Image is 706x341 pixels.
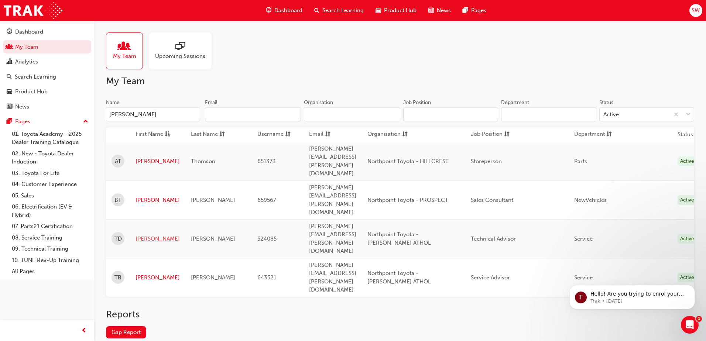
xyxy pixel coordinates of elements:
a: news-iconNews [422,3,457,18]
span: News [437,6,451,15]
a: Gap Report [106,326,146,338]
span: Product Hub [384,6,417,15]
span: news-icon [7,104,12,110]
span: [PERSON_NAME][EMAIL_ADDRESS][PERSON_NAME][DOMAIN_NAME] [309,223,356,255]
span: pages-icon [463,6,468,15]
span: First Name [136,130,163,139]
div: Active [678,234,697,244]
p: Message from Trak, sent 15w ago [32,28,127,35]
a: 06. Electrification (EV & Hybrid) [9,201,91,221]
span: Storeperson [471,158,502,165]
span: search-icon [314,6,319,15]
a: car-iconProduct Hub [370,3,422,18]
span: Sales Consultant [471,197,513,203]
span: Technical Advisor [471,235,516,242]
button: SW [689,4,702,17]
div: Active [678,195,697,205]
span: people-icon [120,42,129,52]
div: News [15,103,29,111]
span: SW [692,6,700,15]
input: Email [205,107,301,121]
span: sorting-icon [219,130,225,139]
span: [PERSON_NAME][EMAIL_ADDRESS][PERSON_NAME][DOMAIN_NAME] [309,262,356,293]
a: All Pages [9,266,91,277]
span: sorting-icon [606,130,612,139]
button: Job Positionsorting-icon [471,130,511,139]
a: [PERSON_NAME] [136,273,180,282]
div: Active [603,110,619,119]
button: Emailsorting-icon [309,130,350,139]
a: My Team [106,32,149,69]
span: [PERSON_NAME] [191,235,235,242]
span: down-icon [686,110,691,120]
span: Department [574,130,605,139]
span: guage-icon [266,6,271,15]
span: [PERSON_NAME][EMAIL_ADDRESS][PERSON_NAME][DOMAIN_NAME] [309,145,356,177]
span: Job Position [471,130,503,139]
a: search-iconSearch Learning [308,3,370,18]
span: Service [574,235,593,242]
a: Analytics [3,55,91,69]
span: 1 [696,316,702,322]
a: Upcoming Sessions [149,32,217,69]
a: [PERSON_NAME] [136,235,180,243]
span: [PERSON_NAME][EMAIL_ADDRESS][PERSON_NAME][DOMAIN_NAME] [309,184,356,216]
span: NewVehicles [574,197,607,203]
div: Organisation [304,99,333,106]
a: 04. Customer Experience [9,179,91,190]
input: Organisation [304,107,400,121]
input: Job Position [403,107,498,121]
span: Upcoming Sessions [155,52,205,61]
div: Job Position [403,99,431,106]
a: News [3,100,91,114]
button: Usernamesorting-icon [257,130,298,139]
span: 651373 [257,158,276,165]
input: Department [501,107,596,121]
div: Search Learning [15,73,56,81]
span: 659567 [257,197,276,203]
div: Status [599,99,613,106]
a: 08. Service Training [9,232,91,244]
span: Organisation [367,130,401,139]
span: Parts [574,158,587,165]
span: up-icon [83,117,88,127]
a: 07. Parts21 Certification [9,221,91,232]
div: Name [106,99,120,106]
span: Northpoint Toyota - PROSPECT [367,197,448,203]
div: Department [501,99,529,106]
span: asc-icon [165,130,170,139]
img: Trak [4,2,62,19]
span: Hello! Are you trying to enrol your staff in a face to face training session? Check out the video... [32,21,126,57]
a: pages-iconPages [457,3,492,18]
a: [PERSON_NAME] [136,196,180,204]
span: chart-icon [7,59,12,65]
span: pages-icon [7,118,12,125]
button: Last Namesorting-icon [191,130,232,139]
span: Thomson [191,158,215,165]
a: 03. Toyota For Life [9,168,91,179]
a: Dashboard [3,25,91,39]
span: sorting-icon [285,130,291,139]
span: car-icon [7,89,12,95]
iframe: Intercom notifications message [558,269,706,321]
span: Last Name [191,130,218,139]
span: sessionType_ONLINE_URL-icon [175,42,185,52]
button: First Nameasc-icon [136,130,176,139]
h2: Reports [106,309,694,320]
span: sorting-icon [504,130,510,139]
span: sorting-icon [325,130,330,139]
span: Pages [471,6,486,15]
span: people-icon [7,44,12,51]
span: [PERSON_NAME] [191,197,235,203]
span: 524085 [257,235,277,242]
div: Email [205,99,217,106]
span: search-icon [7,74,12,80]
a: guage-iconDashboard [260,3,308,18]
span: Search Learning [322,6,364,15]
span: [PERSON_NAME] [191,274,235,281]
span: Northpoint Toyota - [PERSON_NAME] ATHOL [367,231,431,246]
a: 09. Technical Training [9,243,91,255]
span: Northpoint Toyota - [PERSON_NAME] ATHOL [367,270,431,285]
span: BT [114,196,121,204]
